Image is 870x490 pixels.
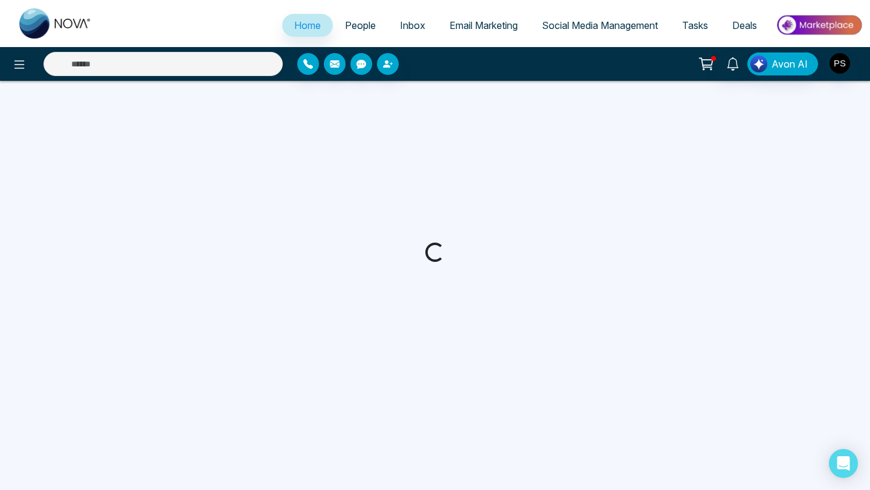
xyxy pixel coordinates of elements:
img: Nova CRM Logo [19,8,92,39]
a: People [333,14,388,37]
img: Market-place.gif [775,11,863,39]
span: Avon AI [772,57,808,71]
span: Tasks [682,19,708,31]
img: Lead Flow [750,56,767,72]
span: Social Media Management [542,19,658,31]
div: Open Intercom Messenger [829,449,858,478]
a: Social Media Management [530,14,670,37]
span: Home [294,19,321,31]
a: Tasks [670,14,720,37]
span: Email Marketing [449,19,518,31]
button: Avon AI [747,52,818,75]
a: Deals [720,14,769,37]
span: Deals [732,19,757,31]
span: Inbox [400,19,425,31]
a: Home [282,14,333,37]
span: People [345,19,376,31]
a: Email Marketing [437,14,530,37]
a: Inbox [388,14,437,37]
img: User Avatar [830,53,850,74]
